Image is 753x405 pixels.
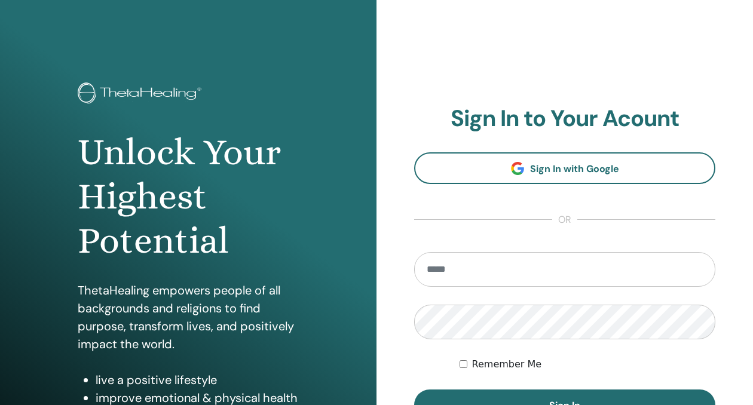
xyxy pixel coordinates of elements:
h1: Unlock Your Highest Potential [78,130,299,263]
label: Remember Me [472,357,542,372]
li: live a positive lifestyle [96,371,299,389]
a: Sign In with Google [414,152,715,184]
span: or [552,213,577,227]
h2: Sign In to Your Acount [414,105,715,133]
div: Keep me authenticated indefinitely or until I manually logout [460,357,715,372]
span: Sign In with Google [530,162,619,175]
p: ThetaHealing empowers people of all backgrounds and religions to find purpose, transform lives, a... [78,281,299,353]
